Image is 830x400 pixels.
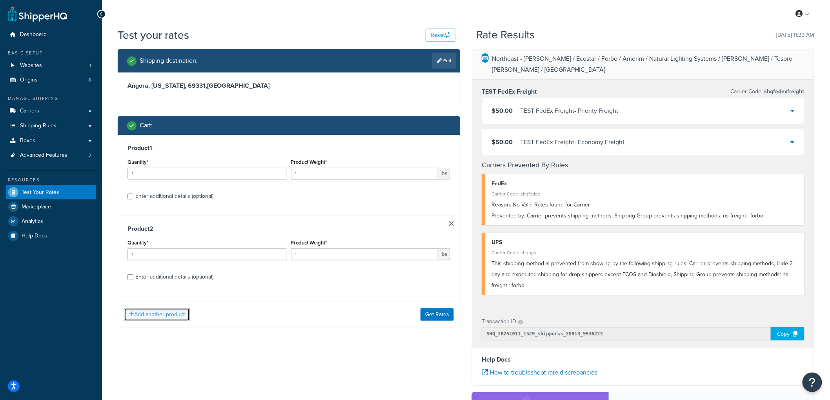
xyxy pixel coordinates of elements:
[291,248,439,260] input: 0.00
[20,77,38,83] span: Origins
[492,53,805,75] p: Northeast - [PERSON_NAME] / Ecostar / Forbo / Amorim / Natural Lighting Systems / [PERSON_NAME] /...
[22,204,51,210] span: Marketplace
[6,200,96,214] a: Marketplace
[88,77,91,83] span: 8
[291,159,327,165] label: Product Weight*
[88,152,91,159] span: 3
[135,191,213,202] div: Enter additional details (optional)
[291,168,439,179] input: 0.00
[124,308,190,321] button: Add another product
[438,248,450,260] span: lbs
[491,199,799,210] div: No Valid Rates found for Carrier
[6,119,96,133] a: Shipping Rules
[491,138,513,147] span: $50.00
[127,159,148,165] label: Quantity*
[127,225,450,233] h3: Product 2
[432,53,456,69] a: Edit
[118,27,189,43] h1: Test your rates
[20,31,47,38] span: Dashboard
[127,240,148,246] label: Quantity*
[6,214,96,228] a: Analytics
[291,240,327,246] label: Product Weight*
[6,177,96,183] div: Resources
[477,29,535,41] h2: Rate Results
[520,105,618,116] div: TEST FedEx Freight - Priority Freight
[426,29,455,42] button: Reset
[771,327,805,340] div: Copy
[491,201,511,209] span: Reason:
[127,274,133,280] input: Enter additional details (optional)
[731,86,805,97] p: Carrier Code:
[127,248,287,260] input: 0
[6,185,96,199] a: Test Your Rates
[491,247,799,258] div: Carrier Code: shqups
[491,188,799,199] div: Carrier Code: shqfedex
[449,221,454,226] a: Remove Item
[20,108,39,114] span: Carriers
[491,178,799,189] div: FedEx
[6,95,96,102] div: Manage Shipping
[22,218,43,225] span: Analytics
[6,229,96,243] a: Help Docs
[420,308,454,321] button: Get Rates
[6,134,96,148] a: Boxes
[6,148,96,163] li: Advanced Features
[491,237,799,248] div: UPS
[127,82,450,90] h3: Angora, [US_STATE], 69331 , [GEOGRAPHIC_DATA]
[6,58,96,73] li: Websites
[20,123,56,129] span: Shipping Rules
[438,168,450,179] span: lbs
[20,62,42,69] span: Websites
[482,316,516,327] p: Transaction ID
[491,210,799,221] div: Carrier prevents shipping methods, Shipping Group prevents shipping methods: ns freight : forbo
[482,160,805,170] h4: Carriers Prevented By Rules
[89,62,91,69] span: 1
[140,122,153,129] h2: Cart :
[491,259,795,290] span: This shipping method is prevented from showing by the following shipping rules: Carrier prevents ...
[127,144,450,152] h3: Product 1
[6,50,96,56] div: Basic Setup
[482,368,597,377] a: How to troubleshoot rate discrepancies
[6,104,96,118] a: Carriers
[482,355,805,364] h4: Help Docs
[22,189,59,196] span: Test Your Rates
[22,233,47,239] span: Help Docs
[777,30,814,41] p: [DATE] 11:29 AM
[6,27,96,42] a: Dashboard
[127,194,133,199] input: Enter additional details (optional)
[6,73,96,87] li: Origins
[6,148,96,163] a: Advanced Features3
[763,87,805,96] span: shqfedexfreight
[140,57,198,64] h2: Shipping destination :
[491,106,513,115] span: $50.00
[520,137,624,148] div: TEST FedEx Freight - Economy Freight
[20,152,67,159] span: Advanced Features
[135,271,213,282] div: Enter additional details (optional)
[127,168,287,179] input: 0
[491,212,525,220] span: Prevented by:
[803,373,822,392] button: Open Resource Center
[6,73,96,87] a: Origins8
[482,88,537,96] h3: TEST FedEx Freight
[6,58,96,73] a: Websites1
[20,138,35,144] span: Boxes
